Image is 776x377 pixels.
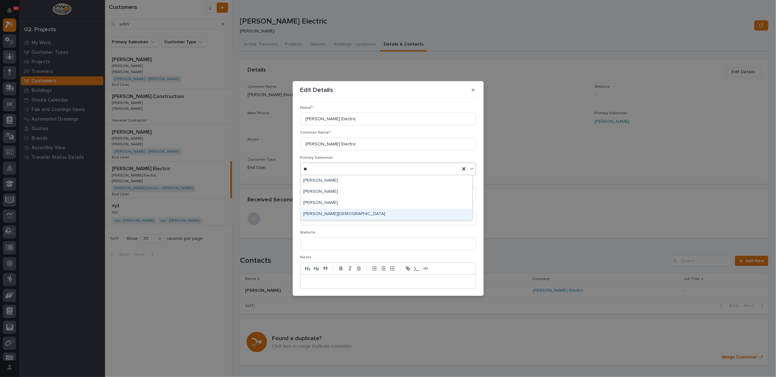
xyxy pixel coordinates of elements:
div: Elizabeth Denney [301,175,472,186]
div: Jose Espinoza [301,186,472,198]
p: Edit Details [300,86,333,94]
span: Primary Salesman [300,156,333,160]
span: Name [300,106,313,110]
div: Zach Gay [301,209,472,220]
div: Zac Lechlitner [301,198,472,209]
span: Notes [300,255,312,259]
span: Website [300,231,316,234]
span: Common Name [300,131,331,135]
